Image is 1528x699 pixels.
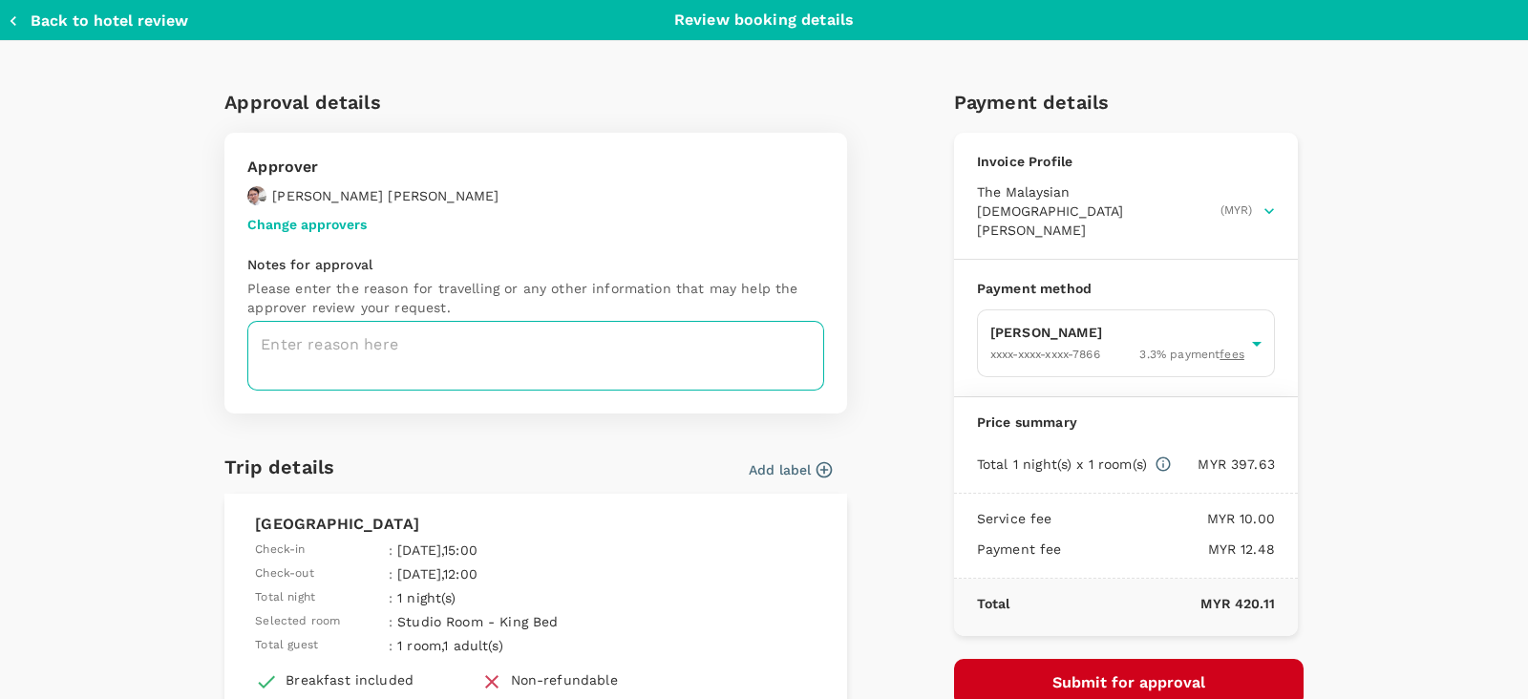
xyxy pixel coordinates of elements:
h6: Trip details [224,452,334,482]
span: : [389,612,393,631]
p: Please enter the reason for travelling or any other information that may help the approver review... [247,279,824,317]
p: [DATE] , 15:00 [397,540,644,560]
table: simple table [255,536,648,655]
h6: Payment details [954,87,1304,117]
span: Total night [255,588,315,607]
span: Check-out [255,564,313,583]
h6: Approval details [224,87,847,117]
button: Add label [749,460,832,479]
u: fees [1220,348,1244,361]
span: : [389,636,393,655]
span: Check-in [255,540,305,560]
span: : [389,588,393,607]
p: Service fee [977,509,1052,528]
span: : [389,540,393,560]
p: Studio Room - King Bed [397,612,644,631]
p: [DATE] , 12:00 [397,564,644,583]
p: MYR 420.11 [1010,594,1275,613]
img: avatar-667510f0bc44c.jpeg [247,186,266,205]
span: : [389,564,393,583]
p: MYR 12.48 [1062,540,1275,559]
span: (MYR) [1220,201,1252,221]
span: Total guest [255,636,318,655]
button: Change approvers [247,217,367,232]
span: The Malaysian [DEMOGRAPHIC_DATA][PERSON_NAME] [977,182,1217,240]
p: [GEOGRAPHIC_DATA] [255,513,817,536]
p: Review booking details [674,9,854,32]
span: Selected room [255,612,340,631]
button: The Malaysian [DEMOGRAPHIC_DATA][PERSON_NAME](MYR) [977,182,1275,240]
p: 1 night(s) [397,588,644,607]
span: 3.3 % payment [1139,346,1243,365]
span: XXXX-XXXX-XXXX-7866 [990,348,1100,361]
p: Approver [247,156,499,179]
p: Price summary [977,413,1275,432]
button: Back to hotel review [8,11,188,31]
p: Payment method [977,279,1275,298]
p: [PERSON_NAME] [PERSON_NAME] [272,186,499,205]
p: Total 1 night(s) x 1 room(s) [977,455,1147,474]
div: Non-refundable [511,670,618,689]
div: Breakfast included [286,670,414,689]
div: [PERSON_NAME]XXXX-XXXX-XXXX-78663.3% paymentfees [977,309,1275,377]
p: Notes for approval [247,255,824,274]
p: MYR 397.63 [1172,455,1275,474]
p: [PERSON_NAME] [990,323,1244,342]
p: 1 room , 1 adult(s) [397,636,644,655]
p: Total [977,594,1010,613]
p: MYR 10.00 [1052,509,1275,528]
p: Invoice Profile [977,152,1275,171]
p: Payment fee [977,540,1062,559]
